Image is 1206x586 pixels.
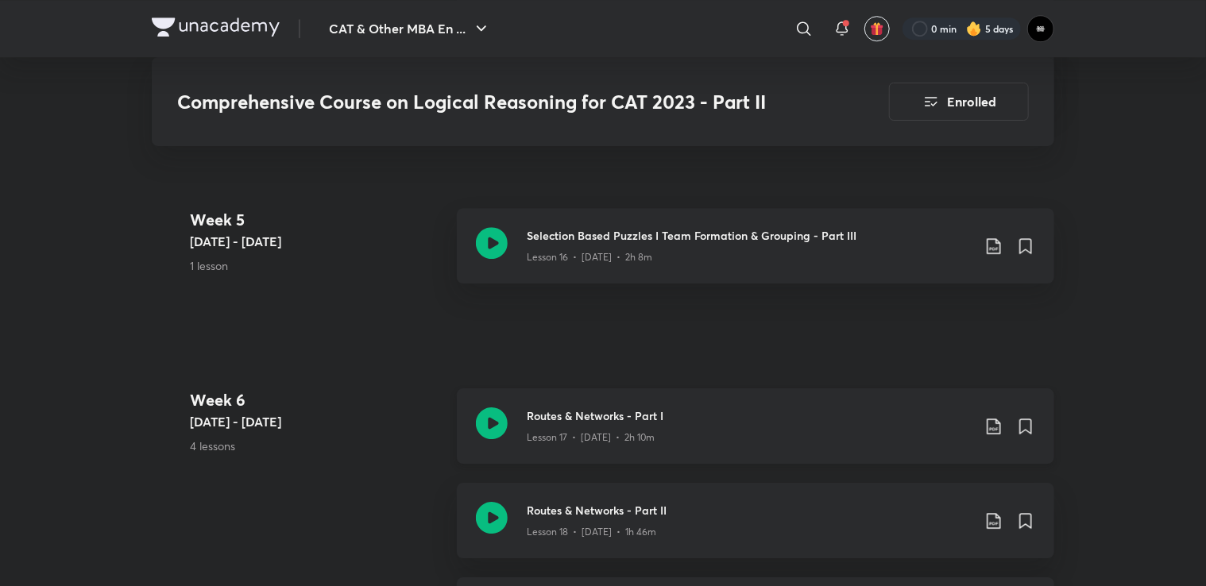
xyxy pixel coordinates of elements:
p: Lesson 18 • [DATE] • 1h 46m [527,525,656,539]
a: Company Logo [152,17,280,40]
img: Company Logo [152,17,280,37]
h4: Week 6 [190,388,444,412]
h5: [DATE] - [DATE] [190,232,444,251]
h4: Week 5 [190,208,444,232]
p: Lesson 17 • [DATE] • 2h 10m [527,430,655,445]
a: Routes & Networks - Part ILesson 17 • [DATE] • 2h 10m [457,388,1054,483]
button: Enrolled [889,83,1029,121]
p: Lesson 16 • [DATE] • 2h 8m [527,250,652,264]
h3: Routes & Networks - Part I [527,407,972,424]
img: GAME CHANGER [1027,15,1054,42]
img: streak [966,21,982,37]
h3: Selection Based Puzzles I Team Formation & Grouping - Part III [527,227,972,244]
h3: Comprehensive Course on Logical Reasoning for CAT 2023 - Part II [177,91,799,114]
p: 4 lessons [190,438,444,454]
p: 1 lesson [190,257,444,274]
a: Routes & Networks - Part IILesson 18 • [DATE] • 1h 46m [457,483,1054,577]
a: Selection Based Puzzles I Team Formation & Grouping - Part IIILesson 16 • [DATE] • 2h 8m [457,208,1054,303]
h3: Routes & Networks - Part II [527,502,972,519]
button: avatar [864,16,890,41]
button: CAT & Other MBA En ... [319,13,501,44]
img: avatar [870,21,884,36]
h5: [DATE] - [DATE] [190,412,444,431]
